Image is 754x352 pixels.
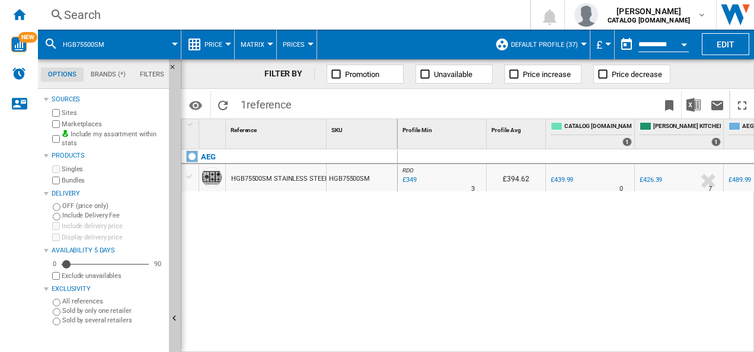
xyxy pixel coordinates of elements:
input: Sold by several retailers [53,318,60,325]
div: £439.99 [549,174,573,186]
span: Profile Avg [491,127,521,133]
div: 1 offers sold by PAUL DAVIES KITCHENS & APPL [711,137,721,146]
label: Include delivery price [62,222,164,231]
div: Availability 5 Days [52,246,164,255]
md-slider: Availability [62,258,149,270]
div: Profile Avg Sort None [489,119,545,137]
img: wise-card.svg [11,37,27,52]
label: Include Delivery Fee [62,211,164,220]
input: OFF (price only) [53,203,60,211]
label: Display delivery price [62,233,164,242]
label: OFF (price only) [62,201,164,210]
span: Price increase [523,70,571,79]
div: £426.39 [638,174,662,186]
input: Display delivery price [52,272,60,280]
div: £489.99 [729,176,751,184]
div: Search [64,7,499,23]
div: HGB75500SM [327,164,397,191]
span: Default profile (37) [511,41,578,49]
input: Display delivery price [52,233,60,241]
div: Reference Sort None [228,119,326,137]
input: Marketplaces [52,120,60,128]
button: md-calendar [615,33,638,56]
div: Sources [52,95,164,104]
span: £ [596,39,602,51]
button: Prices [283,30,311,59]
div: £439.99 [551,176,573,184]
span: Price decrease [612,70,662,79]
label: Marketplaces [62,120,164,129]
div: HGB75500SM [44,30,175,59]
div: HGB75500SM STAINLESS STEEL [231,165,328,193]
button: Price [205,30,228,59]
input: Include my assortment within stats [52,132,60,146]
button: Options [184,94,207,116]
input: All references [53,299,60,306]
div: [PERSON_NAME] KITCHENS & APPL 1 offers sold by PAUL DAVIES KITCHENS & APPL [637,119,723,149]
div: Exclusivity [52,284,164,294]
button: Reload [211,91,235,119]
div: 90 [151,260,164,268]
div: Sort None [400,119,486,137]
img: mysite-bg-18x18.png [62,130,69,137]
md-tab-item: Filters [133,68,171,82]
img: excel-24x24.png [686,98,701,112]
div: £489.99 [727,174,751,186]
label: Bundles [62,176,164,185]
label: Singles [62,165,164,174]
button: Edit [702,33,749,55]
label: All references [62,297,164,306]
div: 1 offers sold by CATALOG ELECTROLUX.UK [622,137,632,146]
button: Price decrease [593,65,670,84]
label: Sold by only one retailer [62,306,164,315]
label: Sold by several retailers [62,316,164,325]
md-menu: Currency [590,30,615,59]
button: Download in Excel [682,91,705,119]
div: Sort None [202,119,225,137]
div: FILTER BY [264,68,315,80]
span: RDO [402,167,414,174]
button: Send this report by email [705,91,729,119]
b: CATALOG [DOMAIN_NAME] [608,17,690,24]
img: profile.jpg [574,3,598,27]
div: £ [596,30,608,59]
div: Profile Min Sort None [400,119,486,137]
span: [PERSON_NAME] KITCHENS & APPL [653,122,721,132]
button: HGB75500SM [63,30,116,59]
div: CATALOG [DOMAIN_NAME] 1 offers sold by CATALOG ELECTROLUX.UK [548,119,634,149]
span: HGB75500SM [63,41,104,49]
input: Include Delivery Fee [53,213,60,220]
button: Default profile (37) [511,30,584,59]
div: £394.62 [487,164,545,191]
div: Delivery [52,189,164,199]
span: 1 [235,91,298,116]
div: Price [187,30,228,59]
span: Reference [231,127,257,133]
input: Include delivery price [52,222,60,230]
div: Sort None [489,119,545,137]
img: alerts-logo.svg [12,66,26,81]
div: 0 [50,260,59,268]
label: Exclude unavailables [62,271,164,280]
span: Prices [283,41,305,49]
label: Include my assortment within stats [62,130,164,148]
span: Matrix [241,41,264,49]
span: CATALOG [DOMAIN_NAME] [564,122,632,132]
div: Delivery Time : 0 day [619,183,623,195]
button: Price increase [504,65,582,84]
label: Sites [62,108,164,117]
md-tab-item: Options [41,68,84,82]
button: Bookmark this report [657,91,681,119]
button: Matrix [241,30,270,59]
button: Unavailable [416,65,493,84]
div: £426.39 [640,176,662,184]
span: SKU [331,127,343,133]
div: Delivery Time : 7 days [708,183,712,195]
input: Singles [52,165,60,173]
md-tab-item: Brands (*) [84,68,133,82]
input: Sites [52,109,60,117]
span: Promotion [345,70,379,79]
